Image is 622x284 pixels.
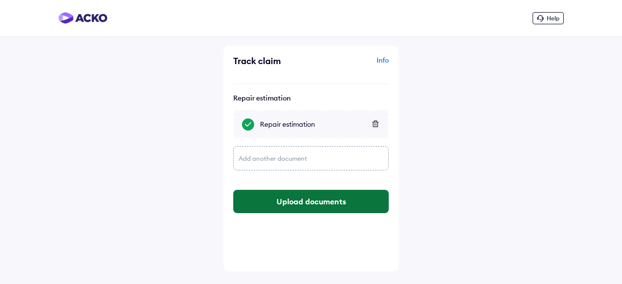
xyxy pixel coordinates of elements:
[547,15,559,22] span: Help
[233,190,389,213] button: Upload documents
[233,146,389,170] div: Add another document
[233,55,309,67] div: Track claim
[260,119,380,129] div: Repair estimation
[313,55,389,74] div: Info
[58,12,107,24] img: horizontal-gradient.png
[233,94,389,102] div: Repair estimation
